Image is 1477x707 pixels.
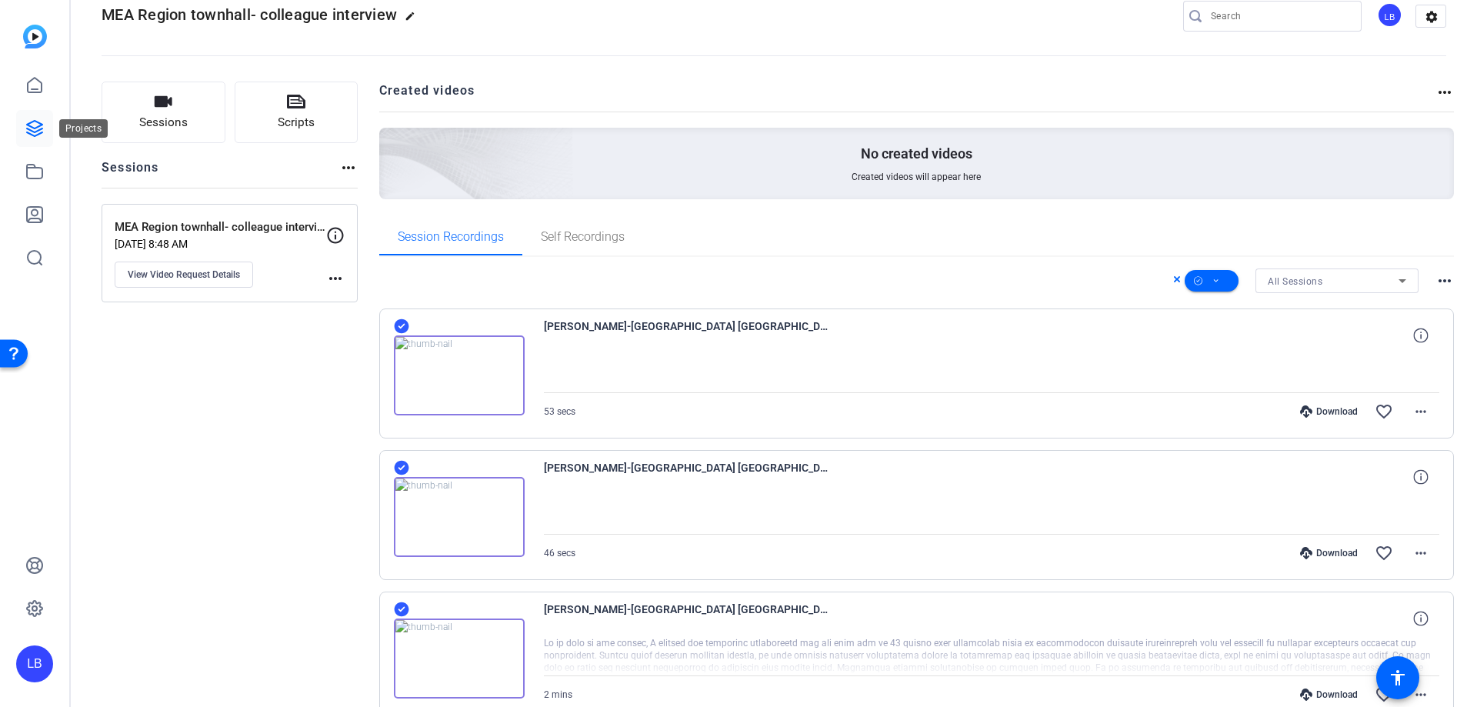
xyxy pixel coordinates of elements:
[1375,402,1393,421] mat-icon: favorite_border
[379,82,1436,112] h2: Created videos
[1416,5,1447,28] mat-icon: settings
[544,548,575,559] span: 46 secs
[394,619,525,699] img: thumb-nail
[541,231,625,243] span: Self Recordings
[852,171,981,183] span: Created videos will appear here
[394,477,525,557] img: thumb-nail
[339,158,358,177] mat-icon: more_horiz
[544,459,829,495] span: [PERSON_NAME]-[GEOGRAPHIC_DATA] [GEOGRAPHIC_DATA]- colleague interview-[GEOGRAPHIC_DATA] [GEOGRAP...
[405,11,423,29] mat-icon: edit
[16,645,53,682] div: LB
[102,158,159,188] h2: Sessions
[1211,7,1349,25] input: Search
[544,406,575,417] span: 53 secs
[326,269,345,288] mat-icon: more_horiz
[1292,547,1365,559] div: Download
[1292,689,1365,701] div: Download
[1268,276,1322,287] span: All Sessions
[1412,402,1430,421] mat-icon: more_horiz
[1389,669,1407,687] mat-icon: accessibility
[59,119,108,138] div: Projects
[544,689,572,700] span: 2 mins
[115,218,326,236] p: MEA Region townhall- colleague interviews
[1377,2,1402,28] div: LB
[1292,405,1365,418] div: Download
[544,317,829,354] span: [PERSON_NAME]-[GEOGRAPHIC_DATA] [GEOGRAPHIC_DATA]- colleague interview-[GEOGRAPHIC_DATA] [GEOGRAP...
[102,82,225,143] button: Sessions
[1375,685,1393,704] mat-icon: favorite_border
[235,82,358,143] button: Scripts
[115,238,326,250] p: [DATE] 8:48 AM
[1412,685,1430,704] mat-icon: more_horiz
[278,114,315,132] span: Scripts
[1412,544,1430,562] mat-icon: more_horiz
[139,114,188,132] span: Sessions
[394,335,525,415] img: thumb-nail
[1377,2,1404,29] ngx-avatar: Lynn Bannatyne
[115,262,253,288] button: View Video Request Details
[1435,83,1454,102] mat-icon: more_horiz
[544,600,829,637] span: [PERSON_NAME]-[GEOGRAPHIC_DATA] [GEOGRAPHIC_DATA]- colleague interview-[GEOGRAPHIC_DATA] townhall...
[398,231,504,243] span: Session Recordings
[1375,544,1393,562] mat-icon: favorite_border
[861,145,972,163] p: No created videos
[102,5,397,24] span: MEA Region townhall- colleague interview
[1435,272,1454,290] mat-icon: more_horiz
[128,268,240,281] span: View Video Request Details
[23,25,47,48] img: blue-gradient.svg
